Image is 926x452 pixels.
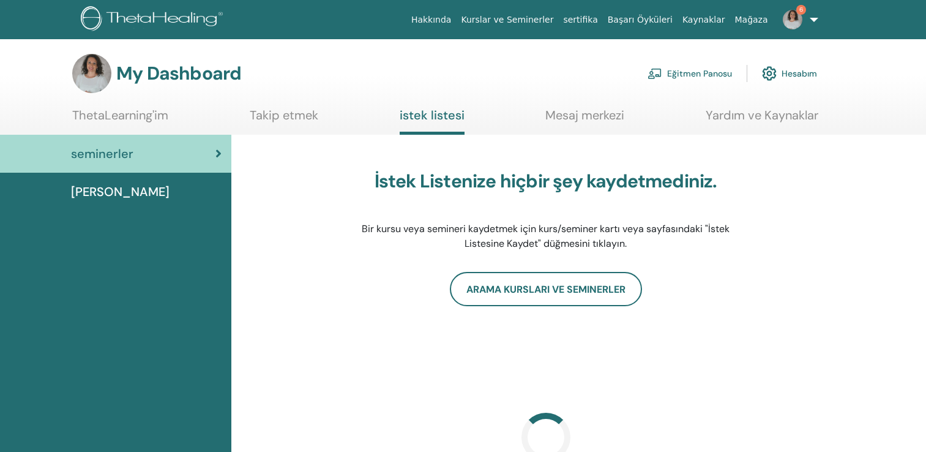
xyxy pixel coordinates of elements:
h3: İstek Listenize hiçbir şey kaydetmediniz. [353,170,739,192]
span: [PERSON_NAME] [71,183,170,201]
img: chalkboard-teacher.svg [648,68,662,79]
span: seminerler [71,145,133,163]
a: sertifika [558,9,602,31]
img: cog.svg [762,63,777,84]
a: Arama Kursları ve Seminerler [450,272,642,306]
a: Eğitmen Panosu [648,60,732,87]
a: Kurslar ve Seminerler [456,9,558,31]
a: Başarı Öyküleri [603,9,678,31]
img: logo.png [81,6,227,34]
a: Takip etmek [250,108,318,132]
h3: My Dashboard [116,62,241,85]
a: Mesaj merkezi [545,108,624,132]
a: Hakkında [406,9,457,31]
a: Yardım ve Kaynaklar [706,108,818,132]
span: 6 [796,5,806,15]
a: istek listesi [400,108,465,135]
a: Mağaza [730,9,772,31]
img: default.jpg [783,10,802,29]
a: ThetaLearning'im [72,108,168,132]
p: Bir kursu veya semineri kaydetmek için kurs/seminer kartı veya sayfasındaki "İstek Listesine Kayd... [353,222,739,251]
img: default.jpg [72,54,111,93]
a: Kaynaklar [678,9,730,31]
a: Hesabım [762,60,817,87]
